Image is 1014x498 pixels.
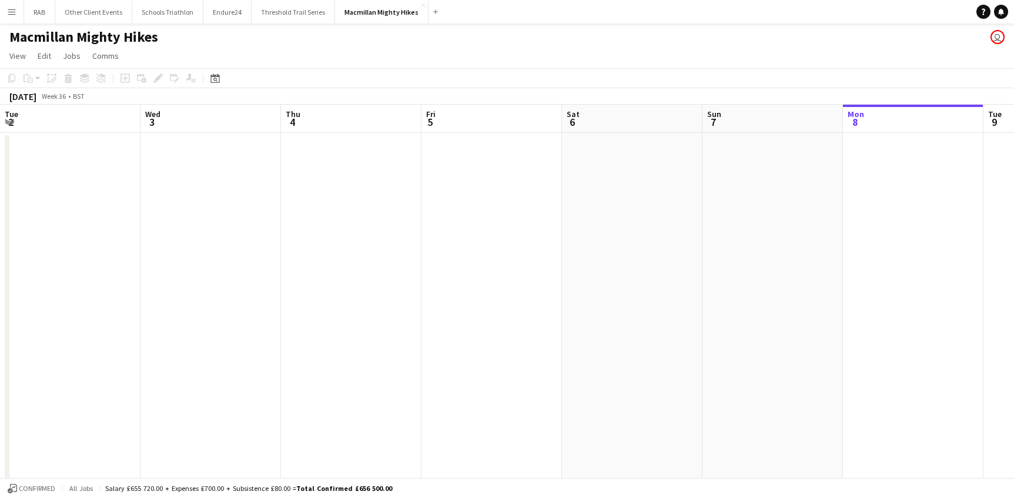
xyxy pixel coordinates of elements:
a: View [5,48,31,63]
span: Comms [92,51,119,61]
span: All jobs [67,484,95,493]
span: Edit [38,51,51,61]
a: Edit [33,48,56,63]
span: Fri [426,109,436,119]
span: Total Confirmed £656 500.00 [296,484,392,493]
span: Sun [707,109,721,119]
span: Confirmed [19,484,55,493]
div: [DATE] [9,91,36,102]
span: 2 [3,115,18,129]
span: Tue [5,109,18,119]
span: Jobs [63,51,81,61]
span: 4 [284,115,300,129]
button: RAB [24,1,55,24]
button: Confirmed [6,482,57,495]
span: 5 [424,115,436,129]
span: Mon [848,109,864,119]
a: Comms [88,48,123,63]
span: Sat [567,109,580,119]
app-user-avatar: Liz Sutton [990,30,1005,44]
span: View [9,51,26,61]
button: Schools Triathlon [132,1,203,24]
div: BST [73,92,85,101]
h1: Macmillan Mighty Hikes [9,28,158,46]
span: 6 [565,115,580,129]
button: Macmillan Mighty Hikes [335,1,429,24]
button: Threshold Trail Series [252,1,335,24]
span: Week 36 [39,92,68,101]
span: 7 [705,115,721,129]
button: Other Client Events [55,1,132,24]
span: Wed [145,109,160,119]
span: Thu [286,109,300,119]
span: 3 [143,115,160,129]
span: 8 [846,115,864,129]
span: Tue [988,109,1002,119]
span: 9 [986,115,1002,129]
div: Salary £655 720.00 + Expenses £700.00 + Subsistence £80.00 = [105,484,392,493]
a: Jobs [58,48,85,63]
button: Endure24 [203,1,252,24]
